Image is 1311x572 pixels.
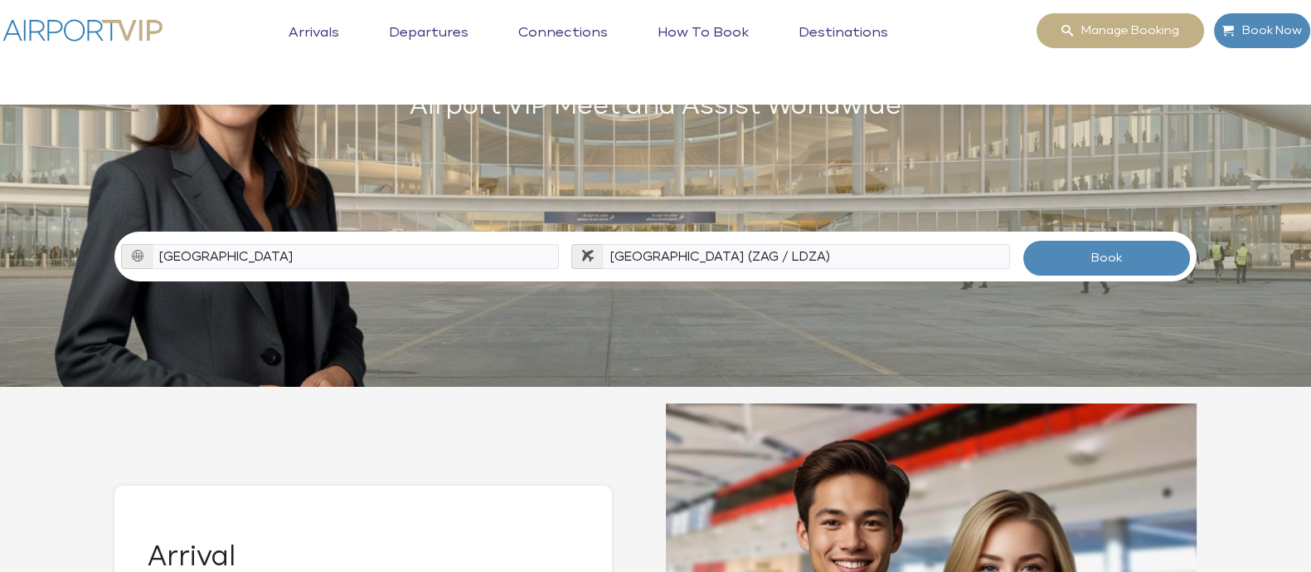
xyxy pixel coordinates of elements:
span: Book Now [1234,13,1302,48]
span: Manage booking [1073,13,1179,48]
h2: Airport VIP Meet and Assist Worldwide [114,88,1197,125]
a: Connections [514,25,612,66]
a: Arrivals [284,25,343,66]
a: How to book [653,25,753,66]
h2: Arrival [148,544,579,570]
a: Book Now [1213,12,1311,49]
a: Manage booking [1036,12,1205,49]
button: Book [1022,240,1191,276]
a: Destinations [794,25,892,66]
a: Departures [385,25,473,66]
